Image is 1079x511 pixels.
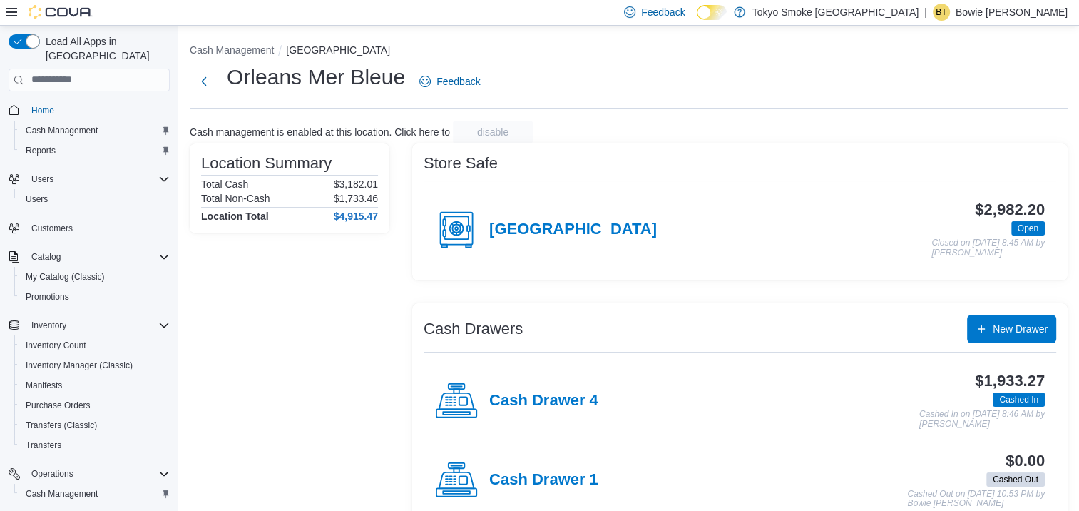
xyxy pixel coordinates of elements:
span: Load All Apps in [GEOGRAPHIC_DATA] [40,34,170,63]
button: My Catalog (Classic) [14,267,175,287]
span: Inventory Manager (Classic) [20,357,170,374]
a: Inventory Manager (Classic) [20,357,138,374]
h4: [GEOGRAPHIC_DATA] [489,221,657,239]
span: Catalog [31,251,61,263]
span: Manifests [20,377,170,394]
button: Home [3,100,175,121]
span: disable [477,125,508,139]
button: Users [26,171,59,188]
h6: Total Non-Cash [201,193,270,204]
p: Cash management is enabled at this location. Click here to [190,126,450,138]
span: Home [26,101,170,119]
h3: $0.00 [1006,452,1045,470]
button: Operations [26,465,79,482]
p: Tokyo Smoke [GEOGRAPHIC_DATA] [752,4,919,21]
h3: Cash Drawers [424,320,523,338]
span: Transfers [20,437,170,454]
button: New Drawer [967,315,1056,343]
button: Customers [3,218,175,238]
a: My Catalog (Classic) [20,268,111,285]
p: Closed on [DATE] 8:45 AM by [PERSON_NAME] [931,238,1045,258]
h1: Orleans Mer Bleue [227,63,405,91]
span: Cash Management [20,485,170,502]
h4: Cash Drawer 4 [489,392,598,410]
button: Transfers (Classic) [14,415,175,435]
button: disable [453,121,533,143]
span: Inventory [26,317,170,334]
span: Transfers [26,440,61,451]
a: Promotions [20,288,75,305]
span: Cash Management [26,488,98,500]
span: Purchase Orders [20,397,170,414]
button: Users [14,189,175,209]
span: BT [936,4,946,21]
h3: Location Summary [201,155,332,172]
h6: Total Cash [201,178,248,190]
span: Purchase Orders [26,400,91,411]
span: Cash Management [26,125,98,136]
h3: Store Safe [424,155,498,172]
span: Inventory Count [20,337,170,354]
span: Cashed Out [986,472,1045,487]
h4: $4,915.47 [334,211,378,222]
span: My Catalog (Classic) [20,268,170,285]
span: Promotions [26,291,69,303]
a: Feedback [414,67,486,96]
img: Cova [29,5,93,19]
span: My Catalog (Classic) [26,271,105,283]
span: Inventory [31,320,66,331]
p: $1,733.46 [334,193,378,204]
button: Catalog [3,247,175,267]
span: Open [1011,221,1045,236]
div: Bowie Thibodeau [933,4,950,21]
button: Transfers [14,435,175,455]
span: Feedback [436,74,480,88]
span: Inventory Count [26,340,86,351]
a: Users [20,191,53,208]
button: Cash Management [14,121,175,141]
span: Users [26,171,170,188]
a: Cash Management [20,485,103,502]
a: Transfers (Classic) [20,417,103,434]
button: Next [190,67,218,96]
button: Promotions [14,287,175,307]
span: New Drawer [993,322,1048,336]
button: [GEOGRAPHIC_DATA] [286,44,390,56]
span: Manifests [26,380,62,391]
button: Cash Management [190,44,274,56]
span: Cashed In [993,393,1045,407]
p: Cashed In on [DATE] 8:46 AM by [PERSON_NAME] [919,410,1045,429]
span: Transfers (Classic) [26,420,97,431]
button: Cash Management [14,484,175,504]
button: Catalog [26,248,66,265]
p: $3,182.01 [334,178,378,190]
span: Promotions [20,288,170,305]
p: Bowie [PERSON_NAME] [956,4,1068,21]
span: Customers [31,223,73,234]
span: Users [26,193,48,205]
nav: An example of EuiBreadcrumbs [190,43,1068,60]
h4: Location Total [201,211,269,222]
span: Users [31,173,53,185]
a: Home [26,102,60,119]
span: Reports [26,145,56,156]
span: Transfers (Classic) [20,417,170,434]
a: Reports [20,142,61,159]
a: Inventory Count [20,337,92,354]
button: Users [3,169,175,189]
span: Customers [26,219,170,237]
a: Customers [26,220,78,237]
a: Cash Management [20,122,103,139]
h4: Cash Drawer 1 [489,471,598,490]
button: Reports [14,141,175,161]
button: Inventory Count [14,335,175,355]
button: Operations [3,464,175,484]
a: Purchase Orders [20,397,96,414]
button: Manifests [14,375,175,395]
p: Cashed Out on [DATE] 10:53 PM by Bowie [PERSON_NAME] [907,490,1045,509]
button: Purchase Orders [14,395,175,415]
span: Users [20,191,170,208]
h3: $1,933.27 [975,373,1045,390]
button: Inventory Manager (Classic) [14,355,175,375]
